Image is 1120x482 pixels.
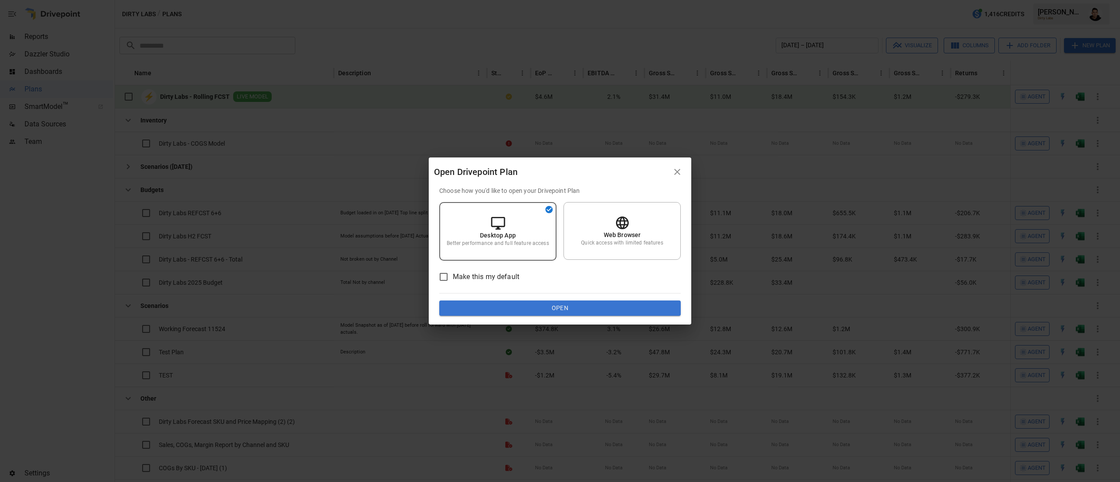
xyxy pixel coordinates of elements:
div: Open Drivepoint Plan [434,165,668,179]
p: Desktop App [480,231,516,240]
p: Quick access with limited features [581,239,663,247]
button: Open [439,300,681,316]
span: Make this my default [453,272,519,282]
p: Better performance and full feature access [447,240,549,247]
p: Web Browser [604,231,641,239]
p: Choose how you'd like to open your Drivepoint Plan [439,186,681,195]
